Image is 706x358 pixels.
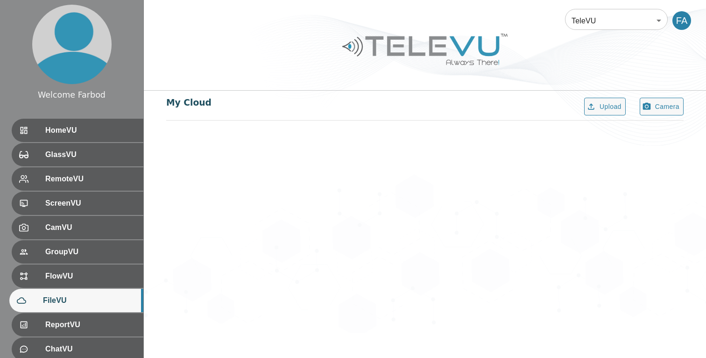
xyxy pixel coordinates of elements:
span: RemoteVU [45,173,136,185]
span: ScreenVU [45,198,136,209]
span: CamVU [45,222,136,233]
button: Upload [584,98,626,116]
div: ReportVU [12,313,143,337]
div: TeleVU [565,7,668,34]
span: FileVU [43,295,136,306]
span: HomeVU [45,125,136,136]
div: FileVU [9,289,143,312]
div: GlassVU [12,143,143,166]
div: ScreenVU [12,192,143,215]
img: profile.png [32,5,112,84]
div: RemoteVU [12,167,143,191]
span: GlassVU [45,149,136,160]
div: FA [672,11,691,30]
span: ChatVU [45,344,136,355]
img: Logo [341,30,509,69]
span: FlowVU [45,271,136,282]
div: HomeVU [12,119,143,142]
div: GroupVU [12,240,143,264]
span: GroupVU [45,246,136,258]
button: Camera [640,98,684,116]
div: My Cloud [166,96,212,109]
div: CamVU [12,216,143,239]
div: FlowVU [12,265,143,288]
div: Welcome Farbod [38,89,106,101]
span: ReportVU [45,319,136,330]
